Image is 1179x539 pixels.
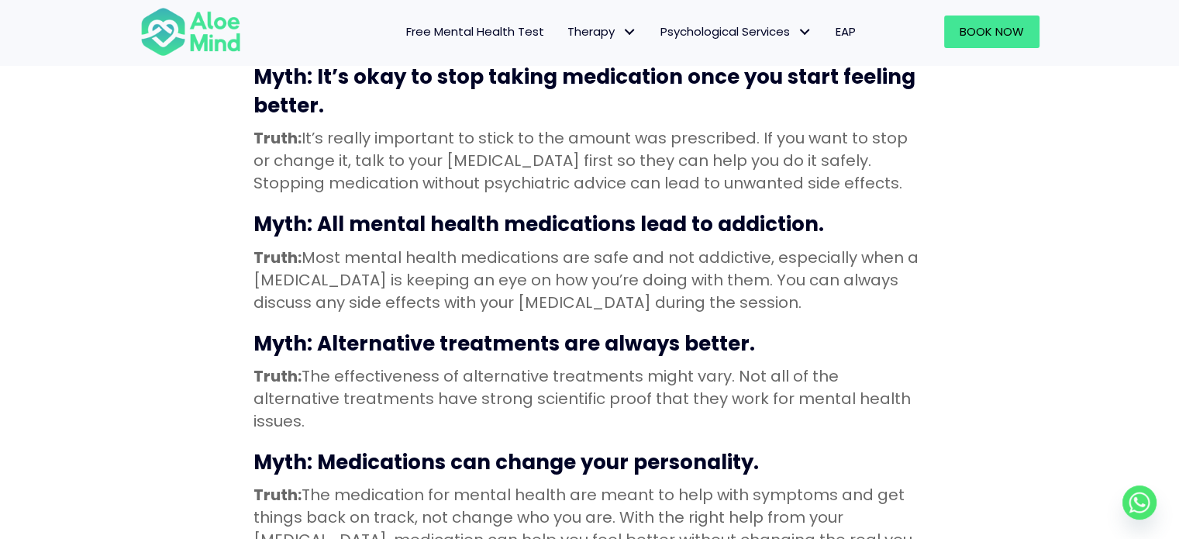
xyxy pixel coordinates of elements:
[619,21,641,43] span: Therapy: submenu
[140,6,241,57] img: Aloe mind Logo
[556,16,649,48] a: TherapyTherapy: submenu
[824,16,867,48] a: EAP
[253,210,926,238] h3: Myth: All mental health medications lead to addiction.
[261,16,867,48] nav: Menu
[253,365,926,433] p: The effectiveness of alternative treatments might vary. Not all of the alternative treatments hav...
[253,247,926,314] p: Most mental health medications are safe and not addictive, especially when a [MEDICAL_DATA] is ke...
[406,23,544,40] span: Free Mental Health Test
[944,16,1039,48] a: Book Now
[836,23,856,40] span: EAP
[253,247,302,268] strong: Truth:
[253,448,926,476] h3: Myth: Medications can change your personality.
[567,23,637,40] span: Therapy
[649,16,824,48] a: Psychological ServicesPsychological Services: submenu
[253,127,302,149] strong: Truth:
[395,16,556,48] a: Free Mental Health Test
[960,23,1024,40] span: Book Now
[253,484,302,506] strong: Truth:
[253,127,926,195] p: It’s really important to stick to the amount was prescribed. If you want to stop or change it, ta...
[253,365,302,387] strong: Truth:
[253,63,926,119] h3: Myth: It’s okay to stop taking medication once you start feeling better.
[794,21,816,43] span: Psychological Services: submenu
[253,330,926,358] h3: Myth: Alternative treatments are always better.
[1122,485,1157,520] a: Whatsapp
[660,23,812,40] span: Psychological Services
